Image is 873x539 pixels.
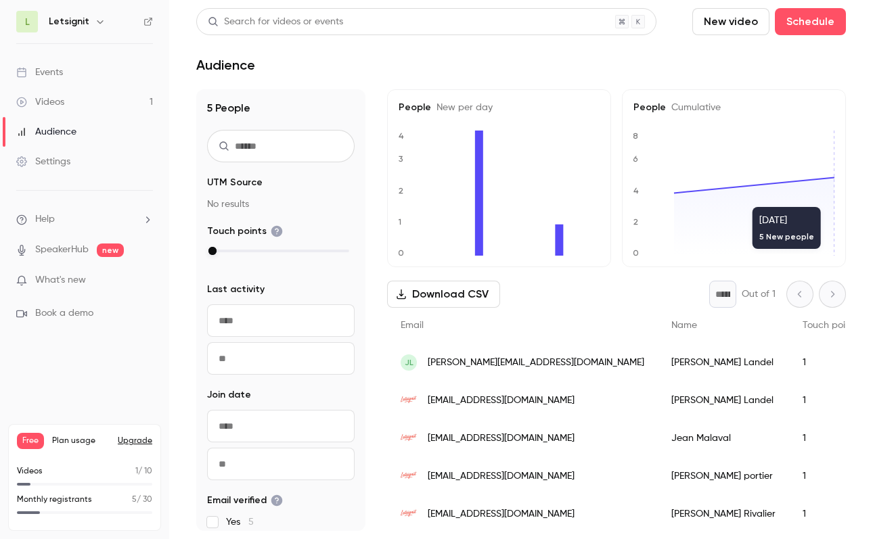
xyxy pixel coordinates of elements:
p: / 30 [132,494,152,506]
span: Cumulative [666,103,721,112]
span: UTM Source [207,176,263,189]
span: 5 [132,496,137,504]
span: Name [671,321,697,330]
text: 2 [399,186,403,195]
span: [EMAIL_ADDRESS][DOMAIN_NAME] [428,394,575,408]
div: Search for videos or events [208,15,343,29]
img: letsignit.com [401,506,417,522]
div: Events [16,66,63,79]
img: letsignit.com [401,392,417,408]
div: 1 [789,419,872,457]
button: Download CSV [387,281,500,308]
span: Join date [207,388,251,402]
text: 4 [399,131,404,141]
span: Touch points [803,321,858,330]
span: Last activity [207,283,265,296]
text: 3 [399,154,403,164]
div: 1 [789,381,872,419]
div: [PERSON_NAME] Landel [658,381,789,419]
button: Schedule [775,8,846,35]
span: What's new [35,273,86,287]
div: [PERSON_NAME] Landel [658,344,789,381]
text: 0 [398,248,404,258]
span: Email [401,321,424,330]
img: letsignit.com [401,430,417,446]
span: Email verified [207,494,283,507]
span: 1 [135,467,138,475]
h5: People [633,101,834,114]
span: Help [35,212,55,227]
h1: Audience [196,57,255,73]
button: Upgrade [118,436,152,446]
text: 6 [633,154,638,164]
span: [EMAIL_ADDRESS][DOMAIN_NAME] [428,507,575,521]
span: Plan usage [52,436,110,446]
div: [PERSON_NAME] portier [658,457,789,495]
span: Touch points [207,225,283,238]
li: help-dropdown-opener [16,212,153,227]
span: JL [405,356,413,369]
p: Out of 1 [742,287,776,301]
p: Videos [17,465,43,477]
span: Yes [226,515,254,529]
span: [EMAIL_ADDRESS][DOMAIN_NAME] [428,431,575,446]
div: 1 [789,495,872,533]
button: New video [692,8,769,35]
div: 1 [789,457,872,495]
div: Audience [16,125,76,139]
p: / 10 [135,465,152,477]
h6: Letsignit [49,15,89,28]
span: L [25,15,30,29]
span: new [97,243,124,257]
h5: People [399,101,600,114]
span: New per day [431,103,493,112]
p: No results [207,197,355,211]
span: Book a demo [35,306,93,321]
div: Jean Malaval [658,419,789,457]
div: Videos [16,95,64,109]
div: Settings [16,155,70,168]
div: max [208,247,217,255]
text: 4 [633,186,639,195]
text: 2 [633,217,638,227]
text: 1 [398,217,401,227]
a: SpeakerHub [35,243,89,257]
span: 5 [248,517,254,527]
img: letsignit.com [401,468,417,484]
div: 1 [789,344,872,381]
h1: 5 People [207,100,355,116]
div: [PERSON_NAME] Rivalier [658,495,789,533]
span: [PERSON_NAME][EMAIL_ADDRESS][DOMAIN_NAME] [428,356,644,370]
span: [EMAIL_ADDRESS][DOMAIN_NAME] [428,469,575,484]
text: 0 [633,248,639,258]
p: Monthly registrants [17,494,92,506]
span: Free [17,433,44,449]
text: 8 [633,131,638,141]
